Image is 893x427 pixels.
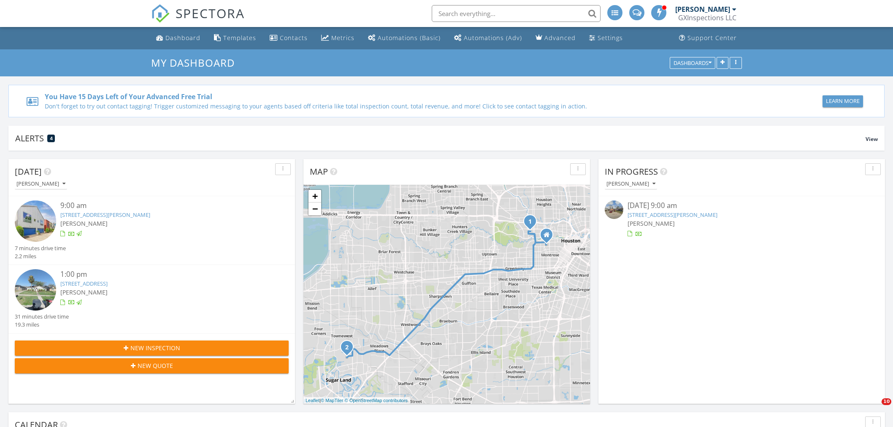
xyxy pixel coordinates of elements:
span: In Progress [605,166,658,177]
input: Search everything... [432,5,601,22]
div: Don't forget to try out contact tagging! Trigger customized messaging to your agents based off cr... [45,102,729,111]
span: SPECTORA [176,4,245,22]
div: | [303,397,410,404]
div: Dashboards [674,60,712,66]
div: 2.2 miles [15,252,66,260]
a: © OpenStreetMap contributors [345,398,408,403]
div: 19.3 miles [15,321,69,329]
i: 2 [345,345,349,351]
span: 10 [882,398,891,405]
a: Templates [211,30,260,46]
a: Zoom out [308,203,321,215]
a: SPECTORA [151,11,245,29]
button: Learn More [823,95,863,107]
span: [PERSON_NAME] [60,219,108,227]
img: The Best Home Inspection Software - Spectora [151,4,170,23]
button: [PERSON_NAME] [605,178,657,190]
div: 646 Lester St, Houston, TX 77007 [530,221,535,226]
a: My Dashboard [151,56,242,70]
button: New Inspection [15,341,289,356]
div: Automations (Adv) [464,34,522,42]
div: You Have 15 Days Left of Your Advanced Free Trial [45,92,729,102]
div: 1:00 pm [60,269,266,280]
a: Leaflet [306,398,319,403]
span: New Inspection [130,343,180,352]
div: Learn More [826,97,860,105]
img: streetview [15,269,56,311]
a: [STREET_ADDRESS] [60,280,108,287]
button: [PERSON_NAME] [15,178,67,190]
a: 1:00 pm [STREET_ADDRESS] [PERSON_NAME] 31 minutes drive time 19.3 miles [15,269,289,329]
span: [DATE] [15,166,42,177]
i: 1 [528,219,532,225]
a: Dashboard [153,30,204,46]
span: [PERSON_NAME] [60,288,108,296]
button: New Quote [15,358,289,373]
div: 9:00 am [60,200,266,211]
a: 9:00 am [STREET_ADDRESS][PERSON_NAME] [PERSON_NAME] 7 minutes drive time 2.2 miles [15,200,289,260]
div: Settings [598,34,623,42]
div: Alerts [15,132,866,144]
a: [STREET_ADDRESS][PERSON_NAME] [60,211,150,219]
div: [PERSON_NAME] [675,5,730,14]
a: [STREET_ADDRESS][PERSON_NAME] [628,211,717,219]
a: Metrics [318,30,358,46]
div: Templates [223,34,256,42]
a: © MapTiler [321,398,344,403]
div: Support Center [687,34,737,42]
div: [PERSON_NAME] [16,181,65,187]
a: Contacts [266,30,311,46]
div: [DATE] 9:00 am [628,200,856,211]
div: 31 minutes drive time [15,313,69,321]
a: Advanced [532,30,579,46]
div: Automations (Basic) [378,34,441,42]
span: Map [310,166,328,177]
span: [PERSON_NAME] [628,219,675,227]
span: New Quote [138,361,173,370]
div: 7 minutes drive time [15,244,66,252]
div: 13722 Woodchester Dr, Sugar Land, TX 77498 [347,347,352,352]
div: GXInspections LLC [678,14,736,22]
span: View [866,135,878,143]
div: 1235 W Clay St, Houston TX 77019 [547,235,552,240]
span: 4 [50,135,53,141]
div: Dashboard [165,34,200,42]
a: Zoom in [308,190,321,203]
a: Settings [586,30,626,46]
a: Support Center [676,30,740,46]
iframe: Intercom live chat [864,398,885,419]
div: Metrics [331,34,354,42]
div: Contacts [280,34,308,42]
div: [PERSON_NAME] [606,181,655,187]
img: streetview [605,200,623,219]
img: image_processing2025082482aqpxmw.jpeg [15,200,56,242]
a: Automations (Advanced) [451,30,525,46]
div: Advanced [544,34,576,42]
a: Automations (Basic) [365,30,444,46]
button: Dashboards [670,57,715,69]
a: [DATE] 9:00 am [STREET_ADDRESS][PERSON_NAME] [PERSON_NAME] [605,200,879,238]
